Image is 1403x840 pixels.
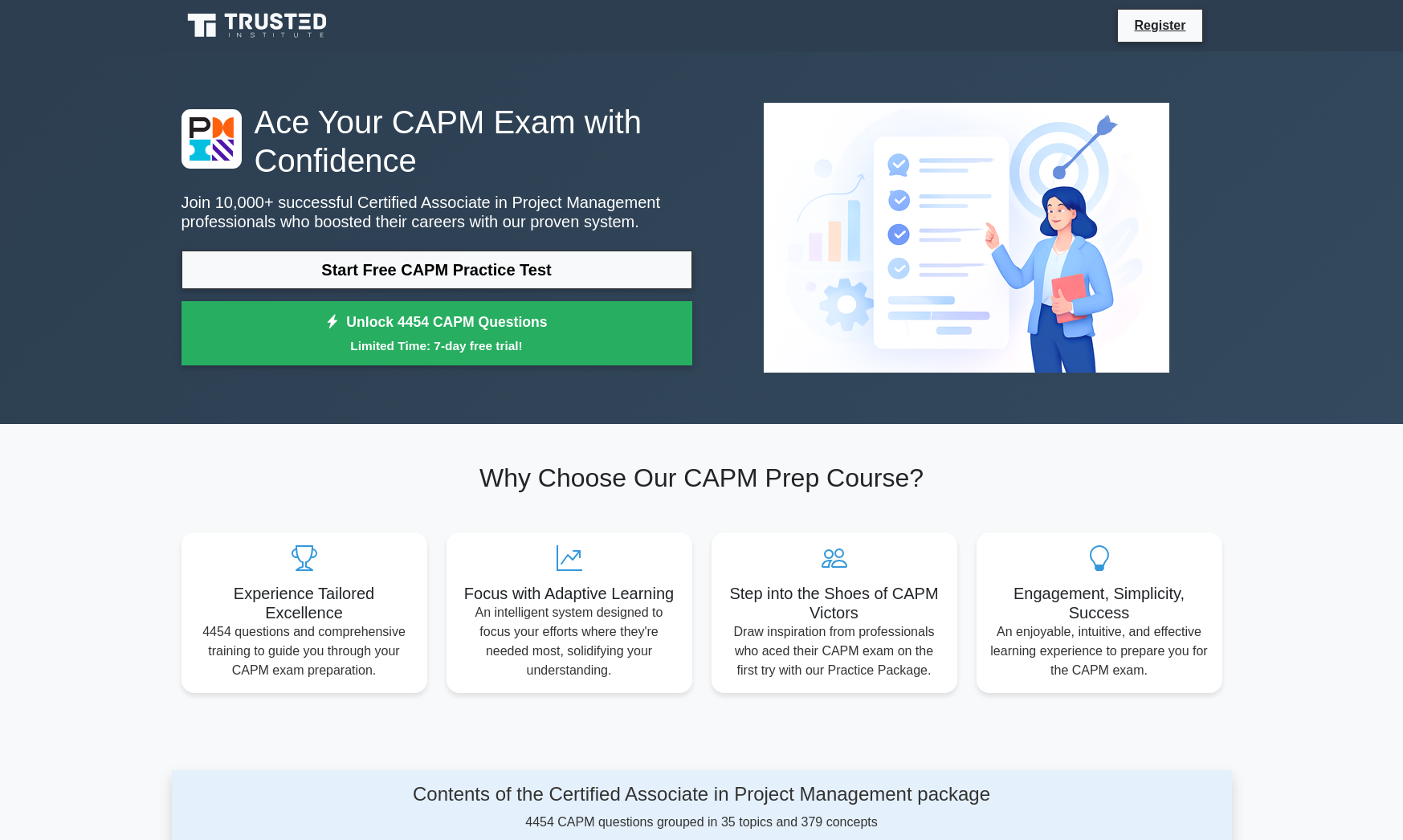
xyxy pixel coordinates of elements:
h5: Step into the Shoes of CAPM Victors [724,584,944,622]
p: 4454 questions and comprehensive training to guide you through your CAPM exam preparation. [194,622,414,680]
a: Unlock 4454 CAPM QuestionsLimited Time: 7-day free trial! [181,301,692,365]
p: An intelligent system designed to focus your efforts where they're needed most, solidifying your ... [459,603,679,680]
p: An enjoyable, intuitive, and effective learning experience to prepare you for the CAPM exam. [989,622,1209,680]
p: Draw inspiration from professionals who aced their CAPM exam on the first try with our Practice P... [724,622,944,680]
a: Start Free CAPM Practice Test [181,251,692,289]
h1: Ace Your CAPM Exam with Confidence [181,103,692,180]
a: Register [1124,15,1195,35]
h4: Contents of the Certified Associate in Project Management package [324,783,1080,806]
h5: Engagement, Simplicity, Success [989,584,1209,622]
h2: Why Choose Our CAPM Prep Course? [181,463,1222,493]
img: Certified Associate in Project Management Preview [751,90,1182,385]
small: Limited Time: 7-day free trial! [202,336,672,355]
h5: Experience Tailored Excellence [194,584,414,622]
p: Join 10,000+ successful Certified Associate in Project Management professionals who boosted their... [181,193,692,231]
h5: Focus with Adaptive Learning [459,584,679,603]
div: 4454 CAPM questions grouped in 35 topics and 379 concepts [324,783,1080,832]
